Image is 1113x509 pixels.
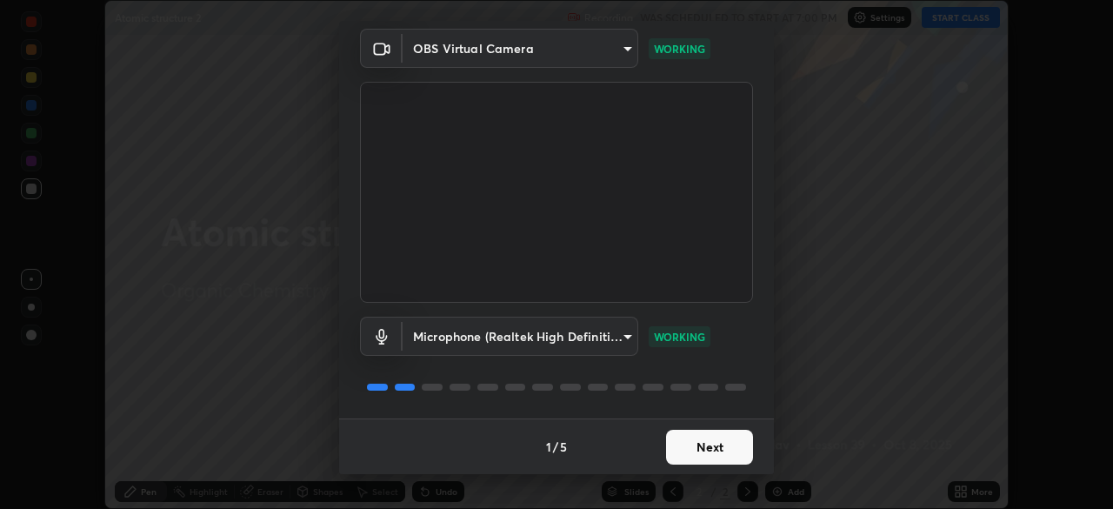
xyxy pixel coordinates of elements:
div: OBS Virtual Camera [403,29,638,68]
div: OBS Virtual Camera [403,317,638,356]
h4: / [553,438,558,456]
p: WORKING [654,41,705,57]
button: Next [666,430,753,465]
h4: 5 [560,438,567,456]
h4: 1 [546,438,551,456]
p: WORKING [654,329,705,345]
